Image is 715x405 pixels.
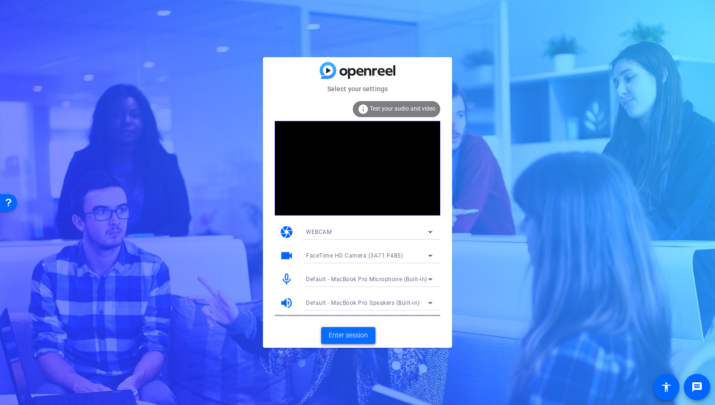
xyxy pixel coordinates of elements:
mat-icon: videocam [279,249,294,263]
span: Default - MacBook Pro Speakers (Built-in) [306,300,420,306]
span: Test your audio and video [370,105,436,112]
span: WEBCAM [306,229,331,235]
mat-icon: volume_up [279,296,294,310]
mat-icon: mic_none [279,272,294,286]
button: Enter session [321,327,375,344]
span: Default - MacBook Pro Microphone (Built-in) [306,276,427,283]
img: blue-gradient.svg [320,62,395,78]
span: FaceTime HD Camera (3A71:F4B5) [306,252,403,259]
mat-icon: message [691,381,703,393]
mat-icon: accessibility [661,381,672,393]
span: Enter session [329,330,368,340]
mat-icon: camera [279,225,294,239]
mat-card-subtitle: Select your settings [263,84,452,94]
mat-icon: info [357,103,369,115]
